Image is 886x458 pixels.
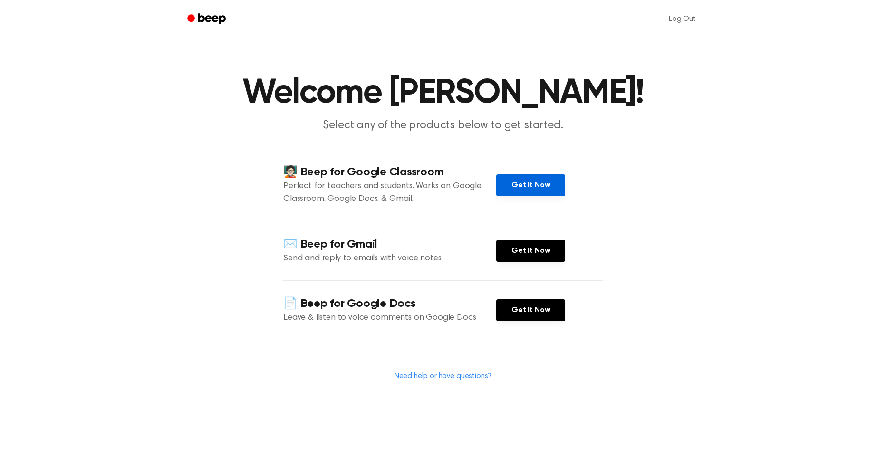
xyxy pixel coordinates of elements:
[283,296,496,312] h4: 📄 Beep for Google Docs
[496,240,565,262] a: Get It Now
[659,8,705,30] a: Log Out
[496,299,565,321] a: Get It Now
[283,312,496,324] p: Leave & listen to voice comments on Google Docs
[283,164,496,180] h4: 🧑🏻‍🏫 Beep for Google Classroom
[181,10,234,29] a: Beep
[283,252,496,265] p: Send and reply to emails with voice notes
[496,174,565,196] a: Get It Now
[200,76,686,110] h1: Welcome [PERSON_NAME]!
[395,372,492,380] a: Need help or have questions?
[283,237,496,252] h4: ✉️ Beep for Gmail
[283,180,496,206] p: Perfect for teachers and students. Works on Google Classroom, Google Docs, & Gmail.
[260,118,626,134] p: Select any of the products below to get started.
